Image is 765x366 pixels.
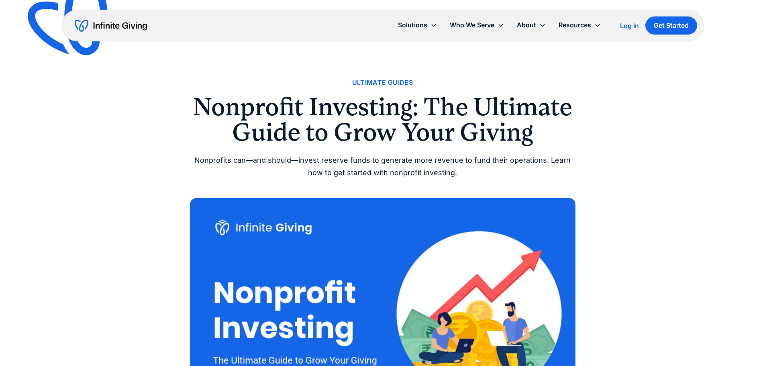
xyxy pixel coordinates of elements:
div: Resources [552,16,607,34]
div: Who We Serve [443,16,510,34]
div: Resources [559,20,591,31]
a: Get Started [645,16,697,35]
div: Log In [620,22,639,29]
div: About [510,16,552,34]
div: About [517,20,536,31]
div: Nonprofits can—and should—invest reserve funds to generate more revenue to fund their operations.... [190,154,575,179]
a: Ultimate Guides [352,77,413,88]
a: Log In [620,21,639,31]
h1: Nonprofit Investing: The Ultimate Guide to Grow Your Giving [190,94,575,145]
div: Solutions [398,20,427,31]
div: Who We Serve [450,20,494,31]
a: home [75,19,147,32]
div: Solutions [392,16,443,34]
